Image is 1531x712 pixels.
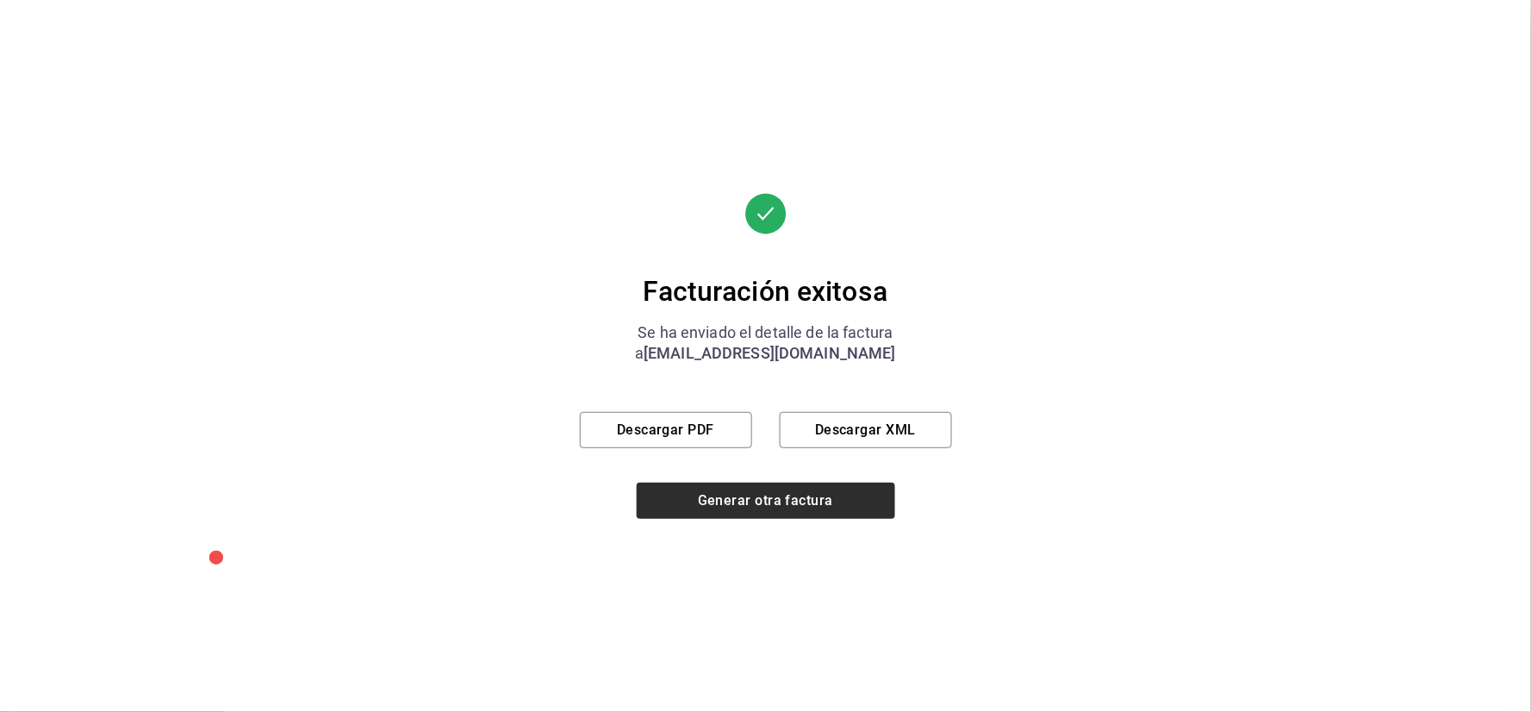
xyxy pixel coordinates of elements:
[580,412,752,448] button: Descargar PDF
[580,343,952,364] div: a
[637,483,895,519] button: Generar otra factura
[780,412,952,448] button: Descargar XML
[580,322,952,343] div: Se ha enviado el detalle de la factura
[580,274,952,309] div: Facturación exitosa
[644,344,896,362] span: [EMAIL_ADDRESS][DOMAIN_NAME]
